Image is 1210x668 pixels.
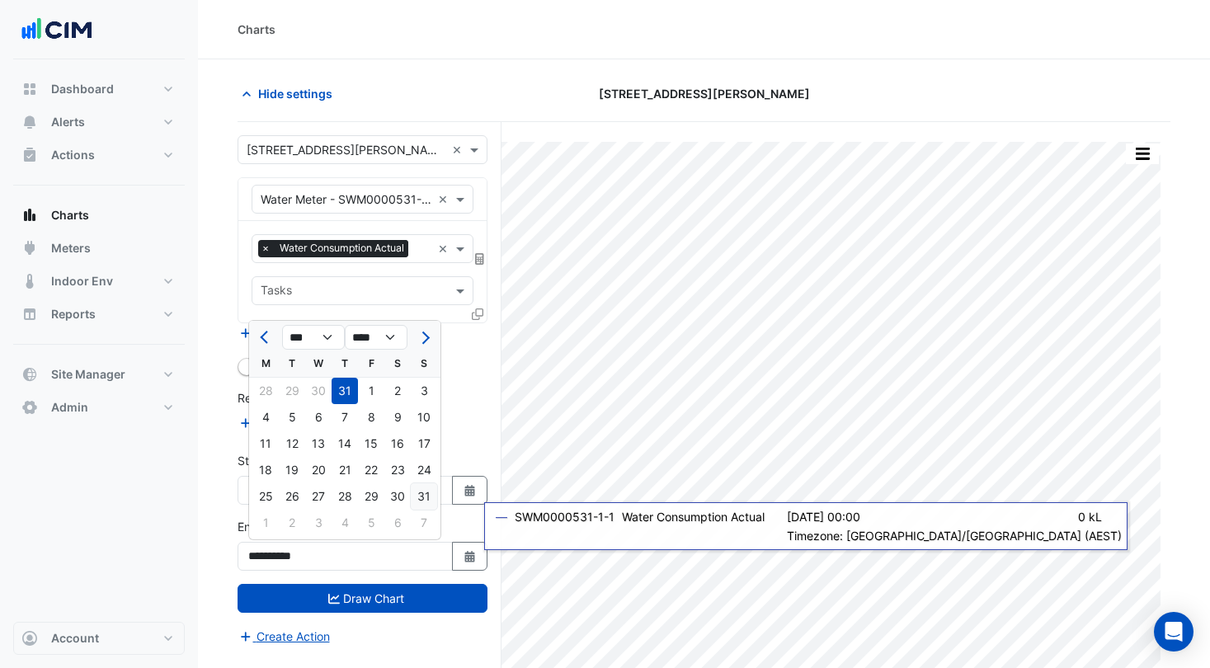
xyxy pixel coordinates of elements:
span: Site Manager [51,366,125,383]
label: End Date [238,518,287,535]
app-icon: Dashboard [21,81,38,97]
button: Dashboard [13,73,185,106]
label: Start Date [238,452,293,469]
div: 2 [279,510,305,536]
div: Friday, September 5, 2025 [358,510,384,536]
div: 5 [358,510,384,536]
div: 16 [384,430,411,457]
div: Tuesday, August 26, 2025 [279,483,305,510]
button: Add Equipment [238,324,337,343]
div: 20 [305,457,332,483]
div: 29 [358,483,384,510]
button: More Options [1126,143,1159,164]
div: 21 [332,457,358,483]
button: Actions [13,139,185,172]
div: Sunday, August 31, 2025 [411,483,437,510]
div: Saturday, August 23, 2025 [384,457,411,483]
div: 6 [305,404,332,430]
div: M [252,350,279,377]
div: 1 [358,378,384,404]
div: 3 [305,510,332,536]
div: Saturday, September 6, 2025 [384,510,411,536]
div: 28 [332,483,358,510]
div: 31 [411,483,437,510]
div: Thursday, August 21, 2025 [332,457,358,483]
div: Monday, August 11, 2025 [252,430,279,457]
select: Select month [282,325,345,350]
div: Thursday, September 4, 2025 [332,510,358,536]
div: Tasks [258,281,292,303]
div: 14 [332,430,358,457]
div: Sunday, August 17, 2025 [411,430,437,457]
div: 31 [332,378,358,404]
div: 19 [279,457,305,483]
button: Alerts [13,106,185,139]
span: Hide settings [258,85,332,102]
div: 1 [252,510,279,536]
span: Alerts [51,114,85,130]
div: 26 [279,483,305,510]
button: Meters [13,232,185,265]
div: 17 [411,430,437,457]
div: Thursday, July 31, 2025 [332,378,358,404]
span: [STREET_ADDRESS][PERSON_NAME] [599,85,810,102]
div: Sunday, August 10, 2025 [411,404,437,430]
app-icon: Reports [21,306,38,322]
button: Previous month [256,324,275,350]
span: Water Consumption Actual [275,240,408,256]
app-icon: Admin [21,399,38,416]
span: Choose Function [473,252,487,266]
div: Friday, August 29, 2025 [358,483,384,510]
div: 9 [384,404,411,430]
div: 7 [332,404,358,430]
button: Reports [13,298,185,331]
span: Dashboard [51,81,114,97]
span: × [258,240,273,256]
div: 30 [384,483,411,510]
div: 2 [384,378,411,404]
div: Open Intercom Messenger [1154,612,1194,652]
button: Draw Chart [238,584,487,613]
div: Friday, August 8, 2025 [358,404,384,430]
div: 4 [252,404,279,430]
div: Monday, August 4, 2025 [252,404,279,430]
div: 8 [358,404,384,430]
select: Select year [345,325,407,350]
app-icon: Site Manager [21,366,38,383]
button: Charts [13,199,185,232]
button: Add Reference Line [238,413,360,432]
div: 22 [358,457,384,483]
app-icon: Alerts [21,114,38,130]
div: 7 [411,510,437,536]
div: 5 [279,404,305,430]
div: 24 [411,457,437,483]
span: Clone Favourites and Tasks from this Equipment to other Equipment [472,307,483,321]
button: Create Action [238,627,331,646]
button: Hide settings [238,79,343,108]
img: Company Logo [20,13,94,46]
div: 18 [252,457,279,483]
div: T [279,350,305,377]
div: Wednesday, September 3, 2025 [305,510,332,536]
div: Monday, August 25, 2025 [252,483,279,510]
span: Indoor Env [51,273,113,289]
div: 15 [358,430,384,457]
div: Sunday, August 24, 2025 [411,457,437,483]
fa-icon: Select Date [463,549,478,563]
div: 13 [305,430,332,457]
div: Thursday, August 14, 2025 [332,430,358,457]
div: Tuesday, September 2, 2025 [279,510,305,536]
div: F [358,350,384,377]
div: W [305,350,332,377]
div: Monday, August 18, 2025 [252,457,279,483]
div: Wednesday, August 20, 2025 [305,457,332,483]
label: Reference Lines [238,389,324,407]
span: Actions [51,147,95,163]
div: T [332,350,358,377]
div: Saturday, August 30, 2025 [384,483,411,510]
button: Account [13,622,185,655]
div: Friday, August 15, 2025 [358,430,384,457]
div: 6 [384,510,411,536]
div: Charts [238,21,275,38]
div: 27 [305,483,332,510]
